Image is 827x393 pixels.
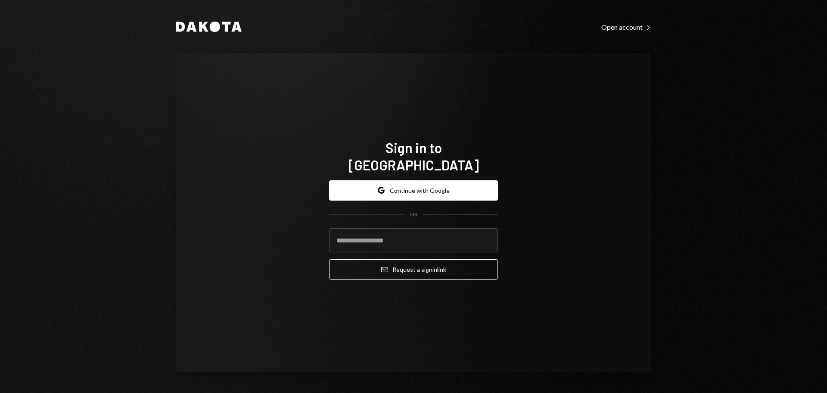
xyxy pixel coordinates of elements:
div: OR [410,211,417,218]
div: Open account [601,23,651,31]
a: Open account [601,22,651,31]
button: Request a signinlink [329,259,498,280]
button: Continue with Google [329,180,498,201]
h1: Sign in to [GEOGRAPHIC_DATA] [329,139,498,173]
